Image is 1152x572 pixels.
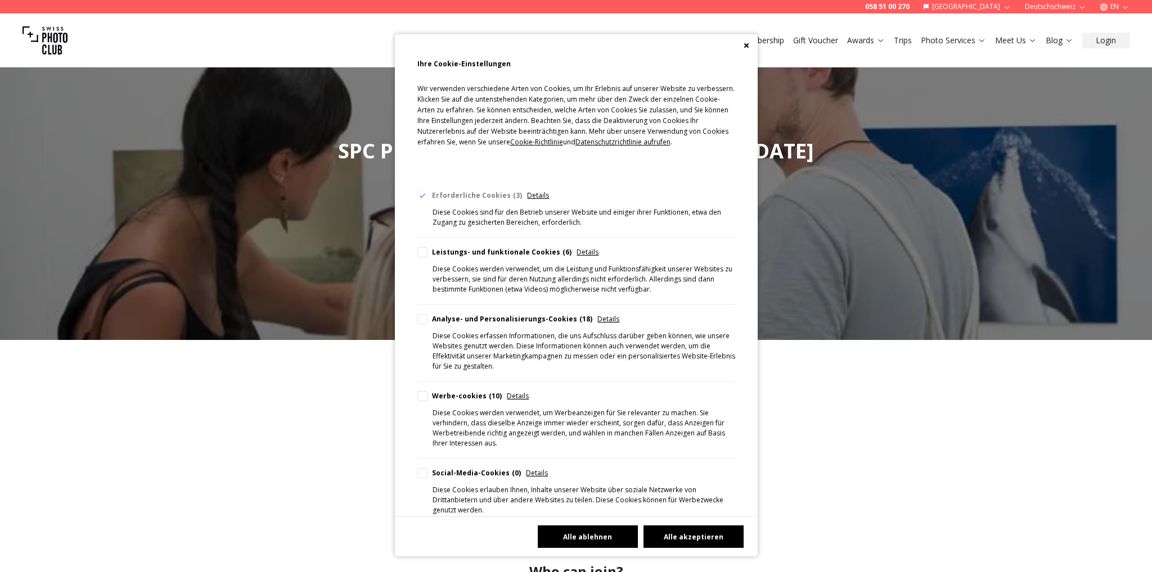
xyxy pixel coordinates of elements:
div: Diese Cookies werden verwendet, um die Leistung und Funktionsfähigkeit unserer Websites zu verbes... [433,264,735,294]
div: Erforderliche Cookies [432,190,523,201]
div: 0 [512,468,521,478]
button: Alle akzeptieren [643,525,744,548]
div: Werbe-cookies [432,391,502,401]
div: 3 [513,190,522,201]
div: Analyse- und Personalisierungs-Cookies [432,314,593,324]
span: Details [507,391,529,401]
button: Alle ablehnen [538,525,638,548]
div: Social-Media-Cookies [432,468,521,478]
span: Cookie-Richtlinie [510,137,563,147]
span: Details [597,314,619,324]
span: Datenschutzrichtlinie aufrufen [575,137,670,147]
div: 18 [579,314,592,324]
div: Diese Cookies erfassen Informationen, die uns Aufschluss darüber geben können, wie unsere Website... [433,331,735,371]
div: Cookie Consent Preferences [395,34,758,556]
button: Close [744,43,749,48]
p: Wir verwenden verschiedene Arten von Cookies, um Ihr Erlebnis auf unserer Website zu verbessern. ... [417,83,735,164]
div: 10 [489,391,502,401]
div: Diese Cookies werden verwendet, um Werbeanzeigen für Sie relevanter zu machen. Sie verhindern, da... [433,408,735,448]
div: 6 [562,247,571,257]
span: Details [577,247,598,257]
span: Details [527,190,549,201]
div: Diese Cookies erlauben Ihnen, Inhalte unserer Website über soziale Netzwerke von Drittanbietern u... [433,485,735,515]
h2: Ihre Cookie-Einstellungen [417,57,735,71]
div: Leistungs- und funktionale Cookies [432,247,572,257]
span: Details [526,468,548,478]
div: Diese Cookies sind für den Betrieb unserer Website und einiger ihrer Funktionen, etwa den Zugang ... [433,207,735,228]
